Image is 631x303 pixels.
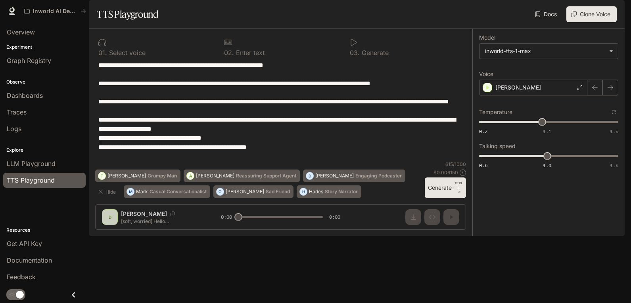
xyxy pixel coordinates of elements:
[350,50,360,56] p: 0 3 .
[266,189,290,194] p: Sad Friend
[184,170,300,182] button: A[PERSON_NAME]Reassuring Support Agent
[610,128,618,135] span: 1.5
[95,185,121,198] button: Hide
[148,173,177,178] p: Grumpy Man
[479,109,512,115] p: Temperature
[98,170,105,182] div: T
[325,189,358,194] p: Story Narrator
[479,128,487,135] span: 0.7
[610,162,618,169] span: 1.5
[355,173,402,178] p: Engaging Podcaster
[187,170,194,182] div: A
[479,143,516,149] p: Talking speed
[543,128,551,135] span: 1.1
[309,189,323,194] p: Hades
[297,185,361,198] button: HHadesStory Narrator
[425,177,466,198] button: GenerateCTRL +⏎
[33,8,77,15] p: Inworld AI Demos
[234,50,265,56] p: Enter text
[236,173,296,178] p: Reassuring Support Agent
[224,50,234,56] p: 0 2 .
[479,44,618,59] div: inworld-tts-1-max
[566,6,617,22] button: Clone Voice
[136,189,148,194] p: Mark
[127,185,134,198] div: M
[196,173,234,178] p: [PERSON_NAME]
[533,6,560,22] a: Docs
[226,189,264,194] p: [PERSON_NAME]
[95,170,180,182] button: T[PERSON_NAME]Grumpy Man
[455,181,463,190] p: CTRL +
[479,71,493,77] p: Voice
[97,6,158,22] h1: TTS Playground
[485,47,605,55] div: inworld-tts-1-max
[300,185,307,198] div: H
[213,185,293,198] button: O[PERSON_NAME]Sad Friend
[150,189,207,194] p: Casual Conversationalist
[479,162,487,169] span: 0.5
[543,162,551,169] span: 1.0
[360,50,389,56] p: Generate
[107,173,146,178] p: [PERSON_NAME]
[455,181,463,195] p: ⏎
[610,108,618,116] button: Reset to default
[98,50,107,56] p: 0 1 .
[479,35,495,40] p: Model
[124,185,210,198] button: MMarkCasual Conversationalist
[107,50,146,56] p: Select voice
[217,185,224,198] div: O
[306,170,313,182] div: D
[21,3,90,19] button: All workspaces
[303,170,405,182] button: D[PERSON_NAME]Engaging Podcaster
[315,173,354,178] p: [PERSON_NAME]
[495,84,541,91] p: [PERSON_NAME]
